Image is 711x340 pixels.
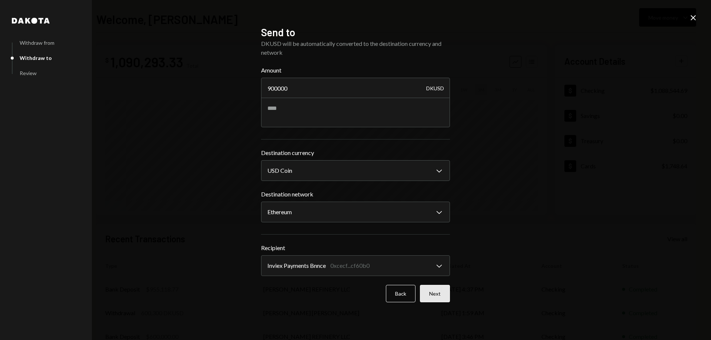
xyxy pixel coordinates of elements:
[261,39,450,57] div: DKUSD will be automatically converted to the destination currency and network
[261,66,450,75] label: Amount
[20,70,37,76] div: Review
[20,55,52,61] div: Withdraw to
[261,78,450,98] input: Enter amount
[20,40,54,46] div: Withdraw from
[386,285,415,302] button: Back
[420,285,450,302] button: Next
[261,243,450,252] label: Recipient
[261,148,450,157] label: Destination currency
[261,25,450,40] h2: Send to
[426,78,444,98] div: DKUSD
[261,160,450,181] button: Destination currency
[261,255,450,276] button: Recipient
[330,261,370,270] div: 0xcecf...cf60b0
[261,190,450,199] label: Destination network
[261,202,450,222] button: Destination network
